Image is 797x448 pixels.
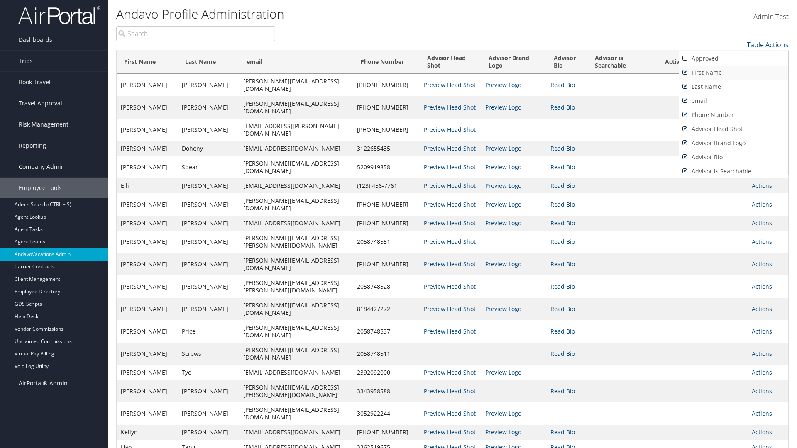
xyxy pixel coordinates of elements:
[19,373,68,394] span: AirPortal® Admin
[679,80,788,94] a: Last Name
[19,156,65,177] span: Company Admin
[19,93,62,114] span: Travel Approval
[679,164,788,178] a: Advisor is Searchable
[679,136,788,150] a: Advisor Brand Logo
[19,51,33,71] span: Trips
[19,178,62,198] span: Employee Tools
[679,150,788,164] a: Advisor Bio
[19,135,46,156] span: Reporting
[19,114,68,135] span: Risk Management
[679,108,788,122] a: Phone Number
[19,29,52,50] span: Dashboards
[19,72,51,93] span: Book Travel
[679,94,788,108] a: email
[679,66,788,80] a: First Name
[679,122,788,136] a: Advisor Head Shot
[679,51,788,66] a: Approved
[18,5,101,25] img: airportal-logo.png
